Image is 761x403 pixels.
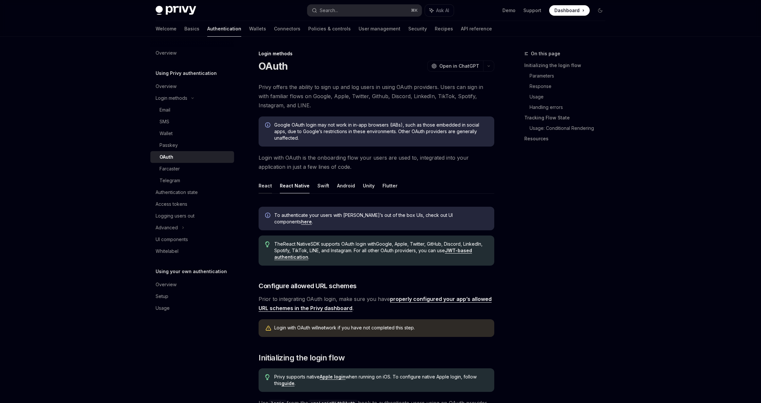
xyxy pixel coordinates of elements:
[150,198,234,210] a: Access tokens
[318,325,326,330] strong: not
[150,116,234,128] a: SMS
[150,186,234,198] a: Authentication state
[320,7,338,14] div: Search...
[523,7,541,14] a: Support
[265,213,272,219] svg: Info
[259,60,288,72] h1: OAuth
[524,60,611,71] a: Initializing the login flow
[160,130,173,137] div: Wallet
[265,241,270,247] svg: Tip
[265,122,272,129] svg: Info
[320,374,346,380] a: Apple login
[280,178,310,193] button: React Native
[259,353,345,363] span: Initializing the login flow
[156,21,177,37] a: Welcome
[156,200,187,208] div: Access tokens
[530,102,611,113] a: Handling errors
[307,5,422,16] button: Search...⌘K
[274,241,488,260] span: The React Native SDK supports OAuth login with Google, Apple, Twitter, GitHub, Discord, LinkedIn,...
[259,82,494,110] span: Privy offers the ability to sign up and log users in using OAuth providers. Users can sign in wit...
[150,163,234,175] a: Farcaster
[150,104,234,116] a: Email
[259,178,272,193] button: React
[259,294,494,313] span: Prior to integrating OAuth login, make sure you have .
[411,8,418,13] span: ⌘ K
[317,178,329,193] button: Swift
[160,177,180,184] div: Telegram
[249,21,266,37] a: Wallets
[150,245,234,257] a: Whitelabel
[274,122,488,141] span: Google OAuth login may not work in in-app browsers (IABs), such as those embedded in social apps,...
[382,178,397,193] button: Flutter
[184,21,199,37] a: Basics
[554,7,580,14] span: Dashboard
[156,82,177,90] div: Overview
[259,153,494,171] span: Login with OAuth is the onboarding flow your users are used to, integrated into your application ...
[160,165,180,173] div: Farcaster
[150,290,234,302] a: Setup
[156,224,178,232] div: Advanced
[160,153,173,161] div: OAuth
[439,63,479,69] span: Open in ChatGPT
[150,175,234,186] a: Telegram
[524,133,611,144] a: Resources
[549,5,590,16] a: Dashboard
[425,5,454,16] button: Ask AI
[274,324,488,332] div: Login with OAuth will work if you have not completed this step.
[530,92,611,102] a: Usage
[461,21,492,37] a: API reference
[156,49,177,57] div: Overview
[531,50,560,58] span: On this page
[359,21,400,37] a: User management
[337,178,355,193] button: Android
[595,5,605,16] button: Toggle dark mode
[301,219,312,225] a: here
[274,212,488,225] span: To authenticate your users with [PERSON_NAME]’s out of the box UIs, check out UI components .
[160,106,170,114] div: Email
[156,304,170,312] div: Usage
[427,61,483,72] button: Open in ChatGPT
[207,21,241,37] a: Authentication
[150,302,234,314] a: Usage
[265,325,272,332] svg: Warning
[150,234,234,245] a: UI components
[259,50,494,57] div: Login methods
[150,139,234,151] a: Passkey
[265,374,270,380] svg: Tip
[156,212,194,220] div: Logging users out
[274,21,300,37] a: Connectors
[259,281,357,290] span: Configure allowed URL schemes
[156,6,196,15] img: dark logo
[150,80,234,92] a: Overview
[530,81,611,92] a: Response
[160,118,169,126] div: SMS
[436,7,449,14] span: Ask AI
[408,21,427,37] a: Security
[156,236,188,243] div: UI components
[530,123,611,133] a: Usage: Conditional Rendering
[150,279,234,290] a: Overview
[524,113,611,123] a: Tracking Flow State
[150,47,234,59] a: Overview
[274,374,488,387] span: Privy supports native when running on iOS. To configure native Apple login, follow this .
[156,69,217,77] h5: Using Privy authentication
[156,188,198,196] div: Authentication state
[150,210,234,222] a: Logging users out
[156,281,177,289] div: Overview
[281,380,295,386] a: guide
[435,21,453,37] a: Recipes
[363,178,375,193] button: Unity
[150,128,234,139] a: Wallet
[156,247,178,255] div: Whitelabel
[530,71,611,81] a: Parameters
[156,292,168,300] div: Setup
[308,21,351,37] a: Policies & controls
[156,94,187,102] div: Login methods
[150,151,234,163] a: OAuth
[502,7,516,14] a: Demo
[156,268,227,275] h5: Using your own authentication
[160,141,178,149] div: Passkey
